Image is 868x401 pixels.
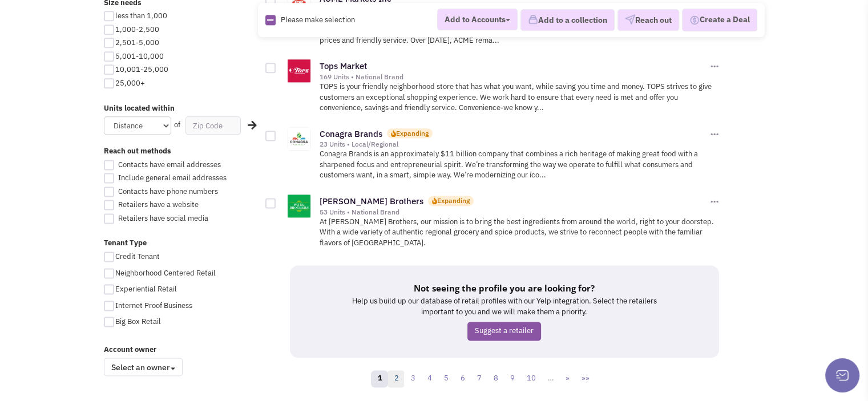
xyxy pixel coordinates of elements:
[115,268,216,278] span: Neighborhood Centered Retail
[320,140,708,149] div: 23 Units • Local/Regional
[437,9,518,30] button: Add to Accounts
[104,358,183,376] span: Select an owner
[421,370,438,387] a: 4
[487,370,504,387] a: 8
[115,252,160,261] span: Credit Tenant
[682,9,757,31] button: Create a Deal
[559,370,575,387] a: »
[575,370,595,387] a: »»
[396,128,429,138] div: Expanding
[520,370,542,387] a: 10
[265,15,276,25] img: Rectangle.png
[115,301,192,310] span: Internet Proof Business
[281,14,355,24] span: Please make selection
[689,14,700,26] img: Deal-Dollar.png
[528,14,538,25] img: icon-collection-lavender.png
[118,173,227,183] span: Include general email addresses
[467,322,541,341] a: Suggest a retailer
[115,317,161,326] span: Big Box Retail
[104,103,258,114] label: Units located within
[104,238,258,249] label: Tenant Type
[625,14,635,25] img: VectorPaper_Plane.png
[115,11,167,21] span: less than 1,000
[347,296,662,317] p: Help us build up our database of retail profiles with our Yelp integration. Select the retailers ...
[520,9,615,31] button: Add to a collection
[617,9,679,31] button: Reach out
[115,25,159,34] span: 1,000-2,500
[174,120,180,129] span: of
[118,187,218,196] span: Contacts have phone numbers
[118,213,208,223] span: Retailers have social media
[240,118,255,133] div: Search Nearby
[320,60,367,71] a: Tops Market
[115,78,145,88] span: 25,000+
[347,282,662,294] h5: Not seeing the profile you are looking for?
[104,345,258,355] label: Account owner
[437,370,454,387] a: 5
[115,284,177,294] span: Experiential Retail
[320,82,721,114] p: TOPS is your friendly neighborhood store that has what you want, while saving you time and money....
[320,128,382,139] a: Conagra Brands
[118,200,199,209] span: Retailers have a website
[115,51,164,61] span: 5,001-10,000
[387,370,405,387] a: 2
[470,370,487,387] a: 7
[371,370,388,387] a: 1
[503,370,520,387] a: 9
[118,160,221,169] span: Contacts have email addresses
[320,196,423,206] a: [PERSON_NAME] Brothers
[320,208,708,217] div: 53 Units • National Brand
[454,370,471,387] a: 6
[320,149,721,181] p: Conagra Brands is an approximately $11 billion company that combines a rich heritage of making gr...
[185,116,241,135] input: Zip Code
[404,370,421,387] a: 3
[541,370,559,387] a: …
[320,217,721,249] p: At [PERSON_NAME] Brothers, our mission is to bring the best ingredients from around the world, ri...
[437,196,470,205] div: Expanding
[115,38,159,47] span: 2,501-5,000
[115,64,168,74] span: 10,001-25,000
[104,146,258,157] label: Reach out methods
[320,72,708,82] div: 169 Units • National Brand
